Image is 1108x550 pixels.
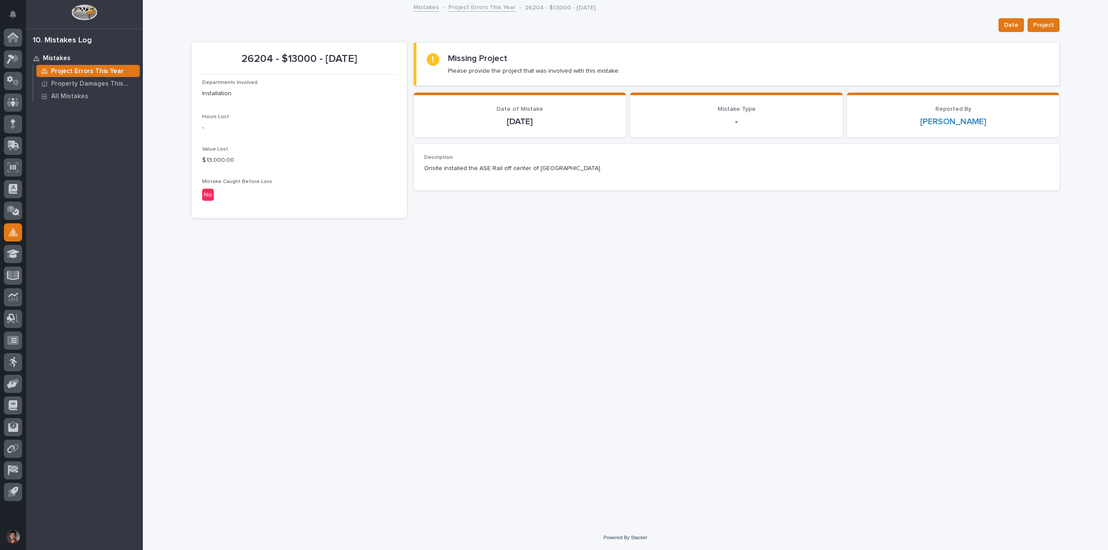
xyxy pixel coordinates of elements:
[448,2,515,12] a: Project Errors This Year
[448,53,507,64] h2: Missing Project
[424,164,1049,173] p: Onsite installed the ASE Rail off center of [GEOGRAPHIC_DATA]
[202,189,214,201] div: No
[4,527,22,546] button: users-avatar
[11,10,22,24] div: Notifications
[33,90,143,102] a: All Mistakes
[202,89,232,98] span: Installation
[935,106,971,112] span: Reported By
[525,2,596,12] p: 26204 - $13000 - [DATE]
[33,77,143,90] a: Property Damages This Year
[603,535,647,540] a: Powered By Stacker
[43,55,71,62] p: Mistakes
[51,93,88,100] p: All Mistakes
[26,51,143,64] a: Mistakes
[51,80,136,88] p: Property Damages This Year
[448,67,620,75] p: Please provide the project that was involved with this mistake.
[202,114,229,119] span: Hours Lost
[202,147,228,152] span: Value Lost
[202,179,272,184] span: Mistake Caught Before Loss
[1004,20,1018,30] span: Date
[1027,18,1060,32] button: Project
[641,116,832,127] p: -
[496,106,543,112] span: Date of Mistake
[718,106,756,112] span: Mistake Type
[424,116,616,127] p: [DATE]
[920,116,986,127] a: [PERSON_NAME]
[413,2,439,12] a: Mistakes
[998,18,1024,32] button: Date
[202,156,396,165] p: $ 13,000.00
[51,68,124,75] p: Project Errors This Year
[4,5,22,23] button: Notifications
[33,36,92,45] div: 10. Mistakes Log
[202,80,258,85] span: Departments Involved
[1033,20,1054,30] span: Project
[71,4,97,20] img: Workspace Logo
[424,155,453,160] span: Description
[202,53,396,65] p: 26204 - $13000 - [DATE]
[202,123,396,132] p: -
[33,65,143,77] a: Project Errors This Year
